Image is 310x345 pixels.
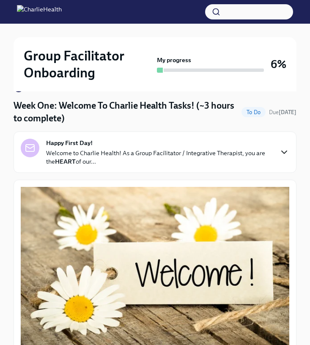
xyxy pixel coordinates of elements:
strong: HEART [55,158,76,165]
span: Due [269,109,296,115]
strong: Happy First Day! [46,139,93,147]
span: September 29th, 2025 10:00 [269,108,296,116]
h3: 6% [271,57,286,72]
strong: [DATE] [279,109,296,115]
h4: Week One: Welcome To Charlie Health Tasks! (~3 hours to complete) [14,99,238,125]
span: To Do [241,109,266,115]
img: CharlieHealth [17,5,62,19]
strong: My progress [157,56,191,64]
h2: Group Facilitator Onboarding [24,47,154,81]
p: Welcome to Charlie Health! As a Group Facilitator / Integrative Therapist, you are the of our... [46,149,272,166]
